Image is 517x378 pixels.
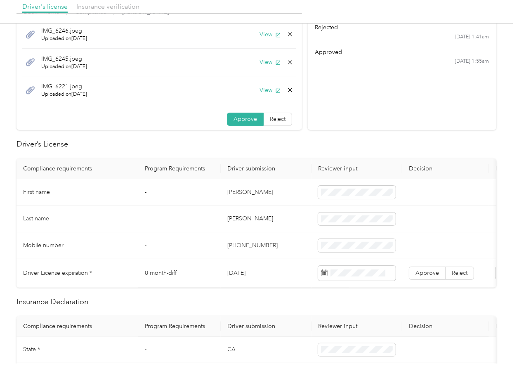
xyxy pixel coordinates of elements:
[260,86,281,94] button: View
[17,259,138,288] td: Driver License expiration *
[41,63,87,71] span: Uploaded on [DATE]
[41,82,87,91] span: IMG_6221.jpeg
[402,316,489,337] th: Decision
[221,232,312,259] td: [PHONE_NUMBER]
[23,346,40,353] span: State *
[221,158,312,179] th: Driver submission
[138,316,221,337] th: Program Requirements
[138,259,221,288] td: 0 month-diff
[17,206,138,233] td: Last name
[471,332,517,378] iframe: Everlance-gr Chat Button Frame
[138,158,221,179] th: Program Requirements
[41,91,87,98] span: Uploaded on [DATE]
[221,179,312,206] td: [PERSON_NAME]
[221,259,312,288] td: [DATE]
[315,48,489,57] div: approved
[260,58,281,66] button: View
[221,316,312,337] th: Driver submission
[455,58,489,65] time: [DATE] 1:55am
[17,158,138,179] th: Compliance requirements
[17,337,138,364] td: State *
[312,158,402,179] th: Reviewer input
[23,215,49,222] span: Last name
[23,269,92,276] span: Driver License expiration *
[17,296,496,307] h2: Insurance Declaration
[455,33,489,41] time: [DATE] 1:41am
[234,116,257,123] span: Approve
[23,189,50,196] span: First name
[17,179,138,206] td: First name
[138,232,221,259] td: -
[17,139,496,150] h2: Driver’s License
[415,269,439,276] span: Approve
[17,316,138,337] th: Compliance requirements
[138,179,221,206] td: -
[270,116,286,123] span: Reject
[138,337,221,364] td: -
[452,269,467,276] span: Reject
[312,316,402,337] th: Reviewer input
[41,35,87,43] span: Uploaded on [DATE]
[17,232,138,259] td: Mobile number
[23,242,64,249] span: Mobile number
[41,54,87,63] span: IMG_6245.jpeg
[315,23,489,32] div: rejected
[76,2,139,10] span: Insurance verification
[41,26,87,35] span: IMG_6246.jpeg
[22,2,68,10] span: Driver's license
[221,337,312,364] td: CA
[260,30,281,39] button: View
[138,206,221,233] td: -
[221,206,312,233] td: [PERSON_NAME]
[402,158,489,179] th: Decision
